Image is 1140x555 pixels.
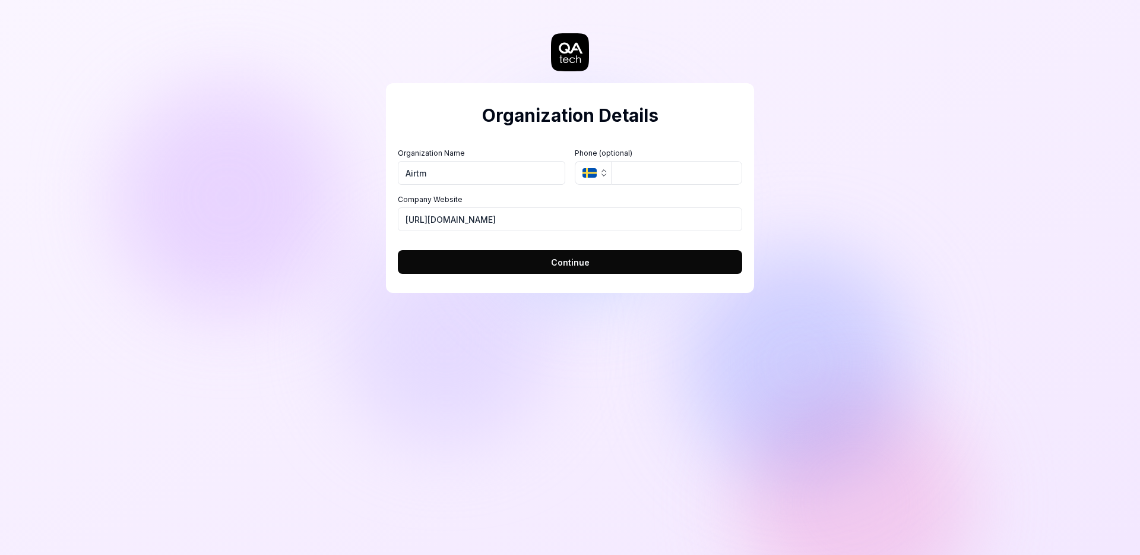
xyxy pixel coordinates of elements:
[398,148,565,159] label: Organization Name
[398,194,742,205] label: Company Website
[398,250,742,274] button: Continue
[398,102,742,129] h2: Organization Details
[551,256,590,269] span: Continue
[398,207,742,231] input: https://
[575,148,742,159] label: Phone (optional)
